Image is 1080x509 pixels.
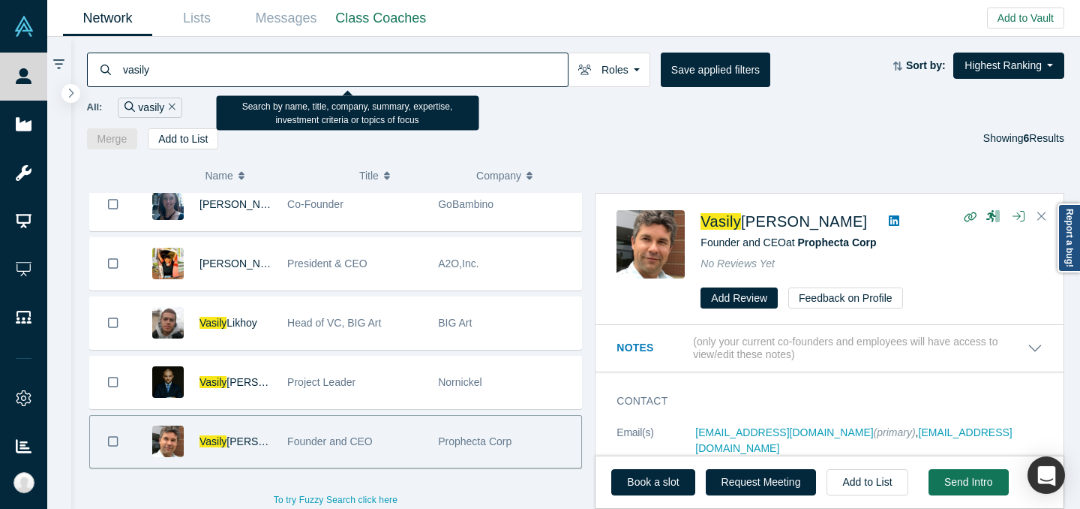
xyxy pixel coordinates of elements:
a: Lists [152,1,241,36]
span: Co-Founder [287,198,343,210]
button: Highest Ranking [953,53,1064,79]
a: Vasily[PERSON_NAME] [199,376,313,388]
button: Roles [568,53,650,87]
span: BIG Art [438,317,472,329]
button: Close [1030,205,1053,229]
img: Vasily Nikolaev's Profile Image [152,426,184,457]
h3: Contact [616,393,1021,409]
button: Company [476,160,577,191]
a: Book a slot [611,469,694,495]
a: Messages [241,1,331,36]
span: No Reviews Yet [700,258,775,270]
span: Likhoy [226,317,256,329]
button: Save applied filters [661,53,770,87]
button: Add to List [148,128,218,149]
span: Project Leader [287,376,355,388]
input: Search by name, title, company, summary, expertise, investment criteria or topics of focus [121,52,568,87]
span: [PERSON_NAME] [226,435,313,447]
a: VasilyLikhoy [199,317,257,329]
span: [PERSON_NAME] [199,198,286,210]
a: Vasily[PERSON_NAME] [199,435,313,447]
span: GoBambino [438,198,493,210]
span: A2O,Inc. [438,258,478,270]
a: [PERSON_NAME] [199,198,330,210]
span: Prophecta Corp [438,435,511,447]
div: vasily [118,98,182,118]
button: Request Meeting [706,469,817,495]
span: Vasily [700,213,741,230]
dt: Email(s) [616,425,695,472]
a: [EMAIL_ADDRESS][DOMAIN_NAME] [695,426,873,438]
span: [PERSON_NAME] [741,213,867,230]
span: All: [87,100,103,115]
span: Company [476,160,521,191]
button: Add Review [700,288,778,309]
a: [EMAIL_ADDRESS][DOMAIN_NAME] [695,426,1012,454]
span: Name [205,160,232,191]
button: Notes (only your current co-founders and employees will have access to view/edit these notes) [616,336,1042,361]
span: Head of VC, BIG Art [287,317,381,329]
a: Network [63,1,152,36]
img: Kaz Terada's Profile Image [152,248,184,279]
p: (only your current co-founders and employees will have access to view/edit these notes) [693,336,1027,361]
span: President & CEO [287,258,367,270]
button: Remove Filter [164,99,175,116]
span: Vasily [199,376,226,388]
img: Vasily Nikolaev's Profile Image [616,210,685,279]
span: Nornickel [438,376,481,388]
strong: 6 [1024,132,1030,144]
div: Showing [983,128,1064,149]
img: Vasily Likhoy's Profile Image [152,307,184,339]
button: Send Intro [928,469,1009,495]
span: Results [1024,132,1064,144]
button: Bookmark [90,238,136,290]
button: Merge [87,128,138,149]
span: Title [359,160,379,191]
button: Bookmark [90,179,136,230]
button: Feedback on Profile [788,288,903,309]
a: [PERSON_NAME] [199,258,286,270]
button: Bookmark [90,357,136,408]
span: Vasily [199,317,226,329]
button: Title [359,160,460,191]
span: Founder and CEO [287,435,373,447]
img: Sofya Vasilyeva's Profile Image [152,188,184,220]
button: Name [205,160,343,191]
a: Prophecta Corp [798,236,877,248]
a: Vasily[PERSON_NAME] [700,213,867,230]
h3: Notes [616,340,690,356]
button: Add to Vault [987,8,1064,29]
span: (primary) [874,426,916,438]
span: Vasily [199,435,226,447]
span: [PERSON_NAME] [226,376,313,388]
dd: , [695,425,1042,456]
a: Report a bug! [1057,203,1080,273]
img: Ally Hoang's Account [13,472,34,493]
img: Alchemist Vault Logo [13,16,34,37]
button: Bookmark [90,297,136,349]
button: Bookmark [90,416,136,468]
img: Vasily Lovkovskiy's Profile Image [152,366,184,398]
span: Founder and CEO at [700,236,876,248]
button: Add to List [826,469,907,495]
strong: Sort by: [906,59,946,71]
a: Class Coaches [331,1,431,36]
